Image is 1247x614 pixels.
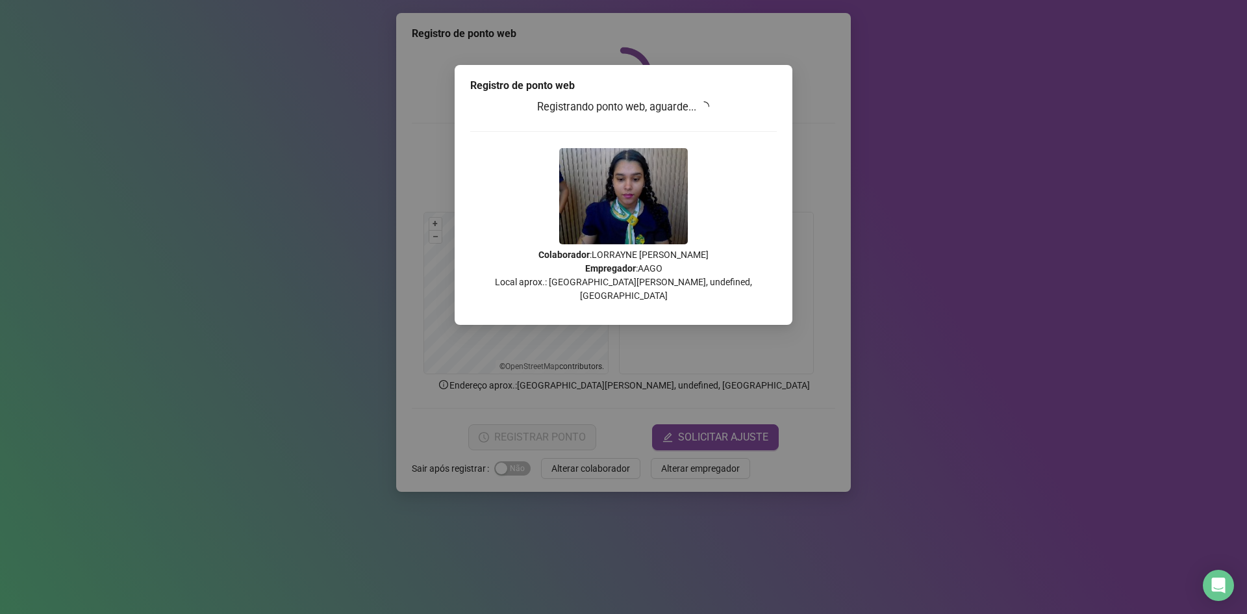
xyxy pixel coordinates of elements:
[470,99,777,116] h3: Registrando ponto web, aguarde...
[585,263,636,274] strong: Empregador
[698,100,711,114] span: loading
[1203,570,1234,601] div: Open Intercom Messenger
[559,148,688,244] img: Z
[470,248,777,303] p: : LORRAYNE [PERSON_NAME] : AAGO Local aprox.: [GEOGRAPHIC_DATA][PERSON_NAME], undefined, [GEOGRAP...
[470,78,777,94] div: Registro de ponto web
[538,249,590,260] strong: Colaborador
